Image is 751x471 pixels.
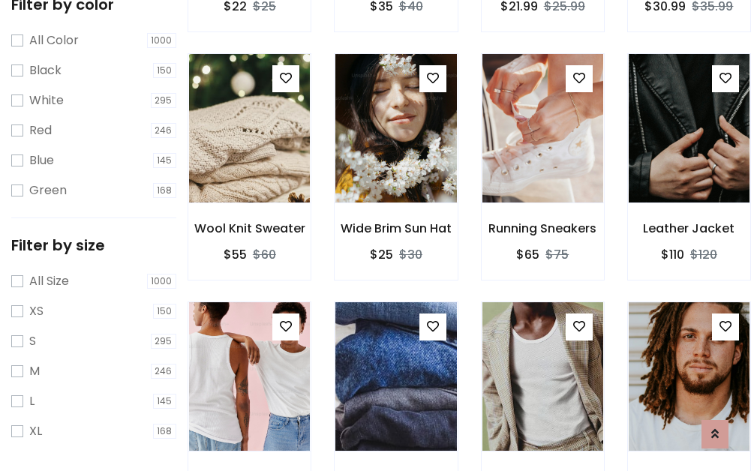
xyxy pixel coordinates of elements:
label: Green [29,181,67,199]
span: 295 [151,93,177,108]
label: XS [29,302,44,320]
label: XL [29,422,42,440]
label: White [29,91,64,109]
span: 246 [151,123,177,138]
h6: Running Sneakers [482,221,604,235]
label: All Size [29,272,69,290]
span: 150 [153,304,177,319]
h6: $25 [370,247,393,262]
del: $30 [399,246,422,263]
span: 168 [153,424,177,439]
label: S [29,332,36,350]
label: Red [29,121,52,139]
del: $60 [253,246,276,263]
label: M [29,362,40,380]
h6: $55 [224,247,247,262]
h6: Leather Jacket [628,221,750,235]
span: 1000 [147,33,177,48]
h6: $110 [661,247,684,262]
h5: Filter by size [11,236,176,254]
label: Blue [29,151,54,169]
span: 295 [151,334,177,349]
span: 145 [153,394,177,409]
label: All Color [29,31,79,49]
span: 150 [153,63,177,78]
span: 168 [153,183,177,198]
h6: Wide Brim Sun Hat [335,221,457,235]
del: $120 [690,246,717,263]
label: L [29,392,35,410]
span: 246 [151,364,177,379]
span: 1000 [147,274,177,289]
h6: $65 [516,247,539,262]
label: Black [29,61,62,79]
span: 145 [153,153,177,168]
h6: Wool Knit Sweater [188,221,311,235]
del: $75 [545,246,569,263]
